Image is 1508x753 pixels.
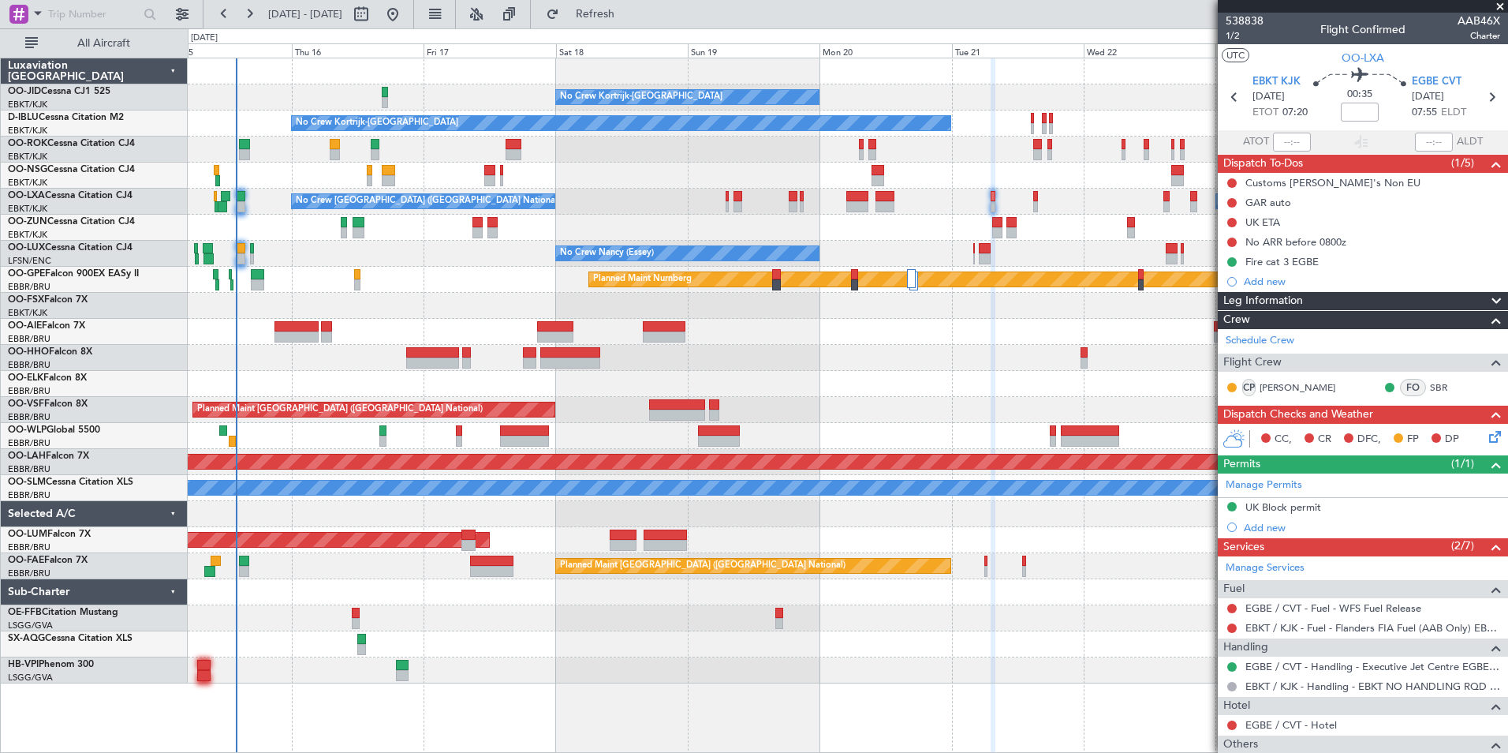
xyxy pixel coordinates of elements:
[8,373,43,383] span: OO-ELK
[1273,133,1311,152] input: --:--
[8,620,53,631] a: LSGG/GVA
[1223,455,1260,474] span: Permits
[1400,379,1426,396] div: FO
[8,451,89,461] a: OO-LAHFalcon 7X
[8,556,88,565] a: OO-FAEFalcon 7X
[8,411,50,423] a: EBBR/BRU
[1245,621,1500,635] a: EBKT / KJK - Fuel - Flanders FIA Fuel (AAB Only) EBKT / KJK
[1445,432,1459,448] span: DP
[8,99,47,111] a: EBKT/KJK
[41,38,166,49] span: All Aircraft
[1320,21,1405,38] div: Flight Confirmed
[8,399,88,409] a: OO-VSFFalcon 8X
[539,2,633,27] button: Refresh
[8,373,87,383] a: OO-ELKFalcon 8X
[593,268,692,291] div: Planned Maint Nurnberg
[1245,601,1421,615] a: EGBE / CVT - Fuel - WFS Fuel Release
[819,43,951,58] div: Mon 20
[560,242,654,265] div: No Crew Nancy (Essey)
[424,43,555,58] div: Fri 17
[1318,432,1331,448] span: CR
[1223,406,1373,424] span: Dispatch Checks and Weather
[8,568,50,579] a: EBBR/BRU
[952,43,1084,58] div: Tue 21
[8,113,39,122] span: D-IBLU
[1451,155,1474,171] span: (1/5)
[1245,176,1420,189] div: Customs [PERSON_NAME]'s Non EU
[8,556,44,565] span: OO-FAE
[8,530,47,539] span: OO-LUM
[8,321,85,331] a: OO-AIEFalcon 7X
[1245,215,1280,229] div: UK ETA
[1223,639,1268,657] span: Handling
[1223,354,1282,372] span: Flight Crew
[1226,13,1264,29] span: 538838
[8,399,44,409] span: OO-VSF
[8,113,124,122] a: D-IBLUCessna Citation M2
[292,43,424,58] div: Thu 16
[1223,311,1250,329] span: Crew
[1451,538,1474,554] span: (2/7)
[8,385,50,397] a: EBBR/BRU
[1245,196,1291,209] div: GAR auto
[1215,43,1347,58] div: Thu 23
[8,634,45,643] span: SX-AQG
[1412,105,1437,121] span: 07:55
[8,191,133,200] a: OO-LXACessna Citation CJ4
[1412,74,1461,90] span: EGBE CVT
[8,437,50,449] a: EBBR/BRU
[8,634,133,643] a: SX-AQGCessna Citation XLS
[8,425,100,435] a: OO-WLPGlobal 5500
[1451,455,1474,472] span: (1/1)
[1458,29,1500,43] span: Charter
[8,660,39,669] span: HB-VPI
[296,189,560,213] div: No Crew [GEOGRAPHIC_DATA] ([GEOGRAPHIC_DATA] National)
[8,203,47,215] a: EBKT/KJK
[1245,235,1346,249] div: No ARR before 0800z
[8,530,91,539] a: OO-LUMFalcon 7X
[1282,105,1308,121] span: 07:20
[8,489,50,501] a: EBBR/BRU
[160,43,292,58] div: Wed 15
[8,321,42,331] span: OO-AIE
[8,165,135,174] a: OO-NSGCessna Citation CJ4
[8,281,50,293] a: EBBR/BRU
[556,43,688,58] div: Sat 18
[8,177,47,189] a: EBKT/KJK
[8,191,45,200] span: OO-LXA
[1457,134,1483,150] span: ALDT
[1084,43,1215,58] div: Wed 22
[8,541,50,553] a: EBBR/BRU
[8,269,45,279] span: OO-GPE
[8,269,139,279] a: OO-GPEFalcon 900EX EASy II
[1226,29,1264,43] span: 1/2
[8,672,53,684] a: LSGG/GVA
[1226,560,1305,576] a: Manage Services
[8,478,133,487] a: OO-SLMCessna Citation XLS
[8,87,41,96] span: OO-JID
[8,608,42,617] span: OE-FFB
[8,217,135,227] a: OO-ZUNCessna Citation CJ4
[1244,275,1500,288] div: Add new
[8,478,46,487] span: OO-SLM
[560,554,845,578] div: Planned Maint [GEOGRAPHIC_DATA] ([GEOGRAPHIC_DATA] National)
[8,359,50,371] a: EBBR/BRU
[1245,500,1321,514] div: UK Block permit
[296,111,458,135] div: No Crew Kortrijk-[GEOGRAPHIC_DATA]
[8,295,44,305] span: OO-FSX
[8,255,51,267] a: LFSN/ENC
[1226,333,1294,349] a: Schedule Crew
[1245,660,1500,673] a: EGBE / CVT - Handling - Executive Jet Centre EGBE / CVT
[8,165,47,174] span: OO-NSG
[1407,432,1419,448] span: FP
[1223,580,1245,598] span: Fuel
[191,32,218,45] div: [DATE]
[1245,718,1337,732] a: EGBE / CVT - Hotel
[8,347,49,357] span: OO-HHO
[8,229,47,241] a: EBKT/KJK
[8,125,47,137] a: EBKT/KJK
[1347,87,1372,103] span: 00:35
[1245,255,1319,268] div: Fire cat 3 EGBE
[1342,50,1384,66] span: OO-LXA
[1223,155,1303,173] span: Dispatch To-Dos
